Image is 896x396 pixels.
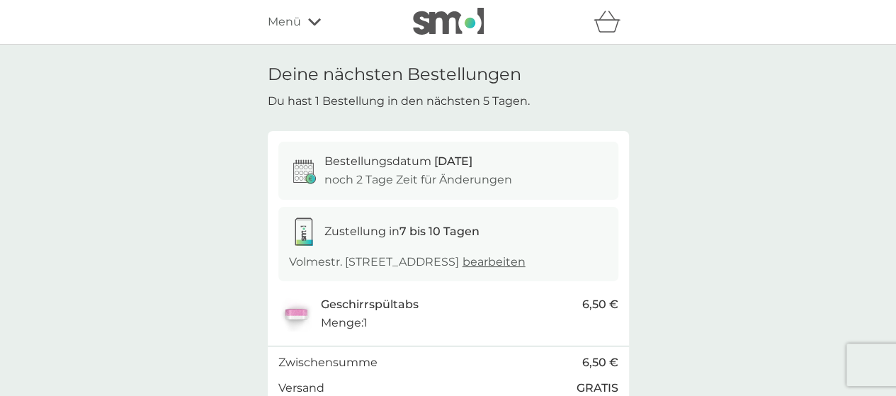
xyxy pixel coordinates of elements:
[463,255,526,268] a: bearbeiten
[268,13,301,31] span: Menü
[434,154,472,168] span: [DATE]
[268,64,521,85] h1: Deine nächsten Bestellungen
[268,92,530,111] p: Du hast 1 Bestellung in den nächsten 5 Tagen.
[321,295,419,314] p: Geschirrspültabs
[324,225,480,238] span: Zustellung in
[324,171,512,189] p: noch 2 Tage Zeit für Änderungen
[278,353,378,372] p: Zwischensumme
[413,8,484,35] img: smol
[399,225,480,238] strong: 7 bis 10 Tagen
[324,152,472,171] p: Bestellungsdatum
[321,314,368,332] p: Menge : 1
[582,295,618,314] span: 6,50 €
[594,8,629,36] div: Warenkorb
[582,353,618,372] span: 6,50 €
[289,253,526,271] p: Volmestr. [STREET_ADDRESS]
